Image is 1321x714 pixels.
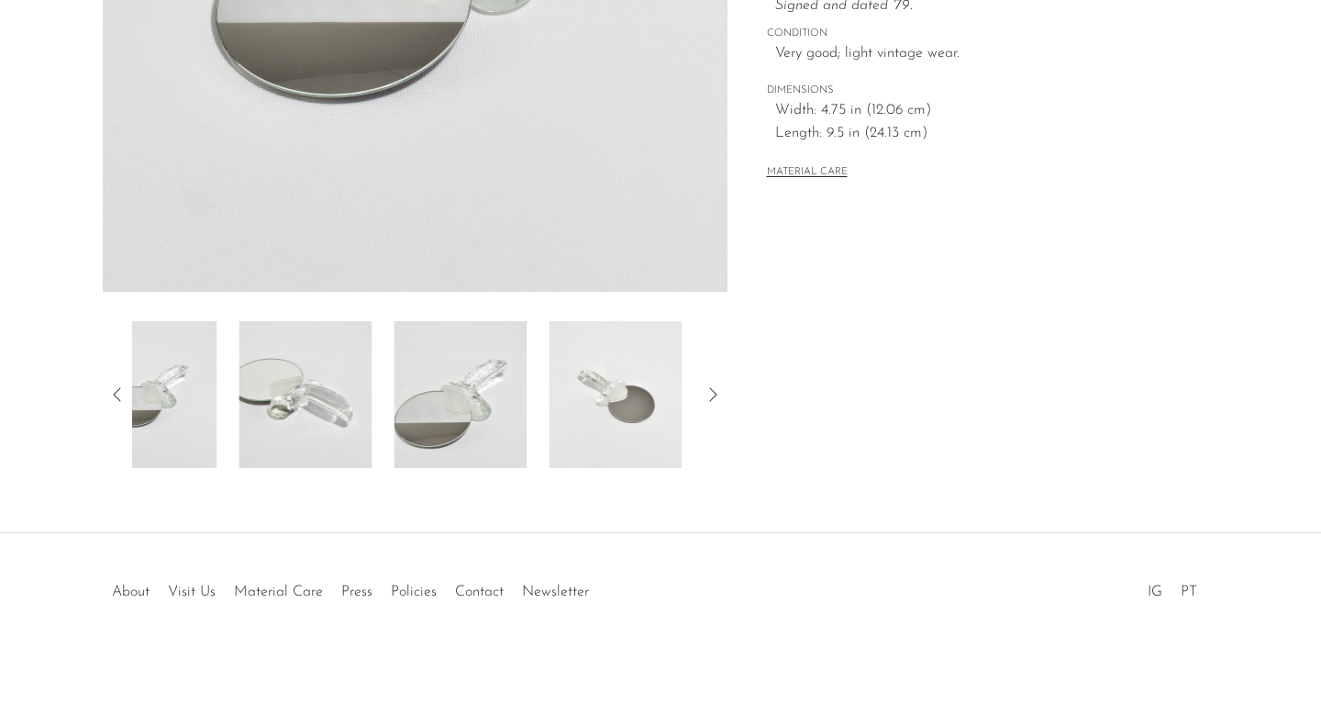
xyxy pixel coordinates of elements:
ul: Social Medias [1138,570,1206,605]
a: About [112,585,150,599]
a: Visit Us [168,585,216,599]
a: Policies [391,585,437,599]
span: Width: 4.75 in (12.06 cm) [775,99,1180,123]
a: Contact [455,585,504,599]
span: Very good; light vintage wear. [775,42,1180,66]
a: IG [1148,585,1162,599]
img: Cast Glass Hand Mirror [394,321,527,468]
img: Cast Glass Hand Mirror [549,321,682,468]
button: MATERIAL CARE [767,166,848,180]
ul: Quick links [103,570,598,605]
span: DIMENSIONS [767,83,1180,99]
img: Cast Glass Hand Mirror [83,321,216,468]
a: PT [1181,585,1197,599]
span: Length: 9.5 in (24.13 cm) [775,122,1180,146]
a: Press [341,585,372,599]
a: Material Care [234,585,323,599]
span: CONDITION [767,26,1180,42]
img: Cast Glass Hand Mirror [239,321,372,468]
